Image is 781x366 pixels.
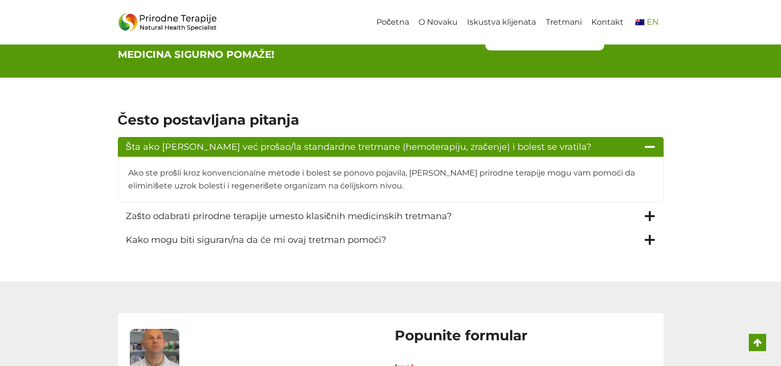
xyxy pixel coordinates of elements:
[118,137,664,157] button: Šta ako [PERSON_NAME] već prošao/la standardne tretmane (hemoterapiju, zračenje) i bolest se vrat...
[371,11,663,34] nav: Primary Navigation
[371,11,414,34] a: Početna
[647,17,659,27] span: EN
[118,10,217,35] img: Prirodne_Terapije_Logo - Prirodne Terapije
[628,11,663,34] a: en_AUEN
[128,167,653,192] p: Ako ste prošli kroz konvencionalne metode i bolest se ponovo pojavila, [PERSON_NAME] prirodne ter...
[118,157,664,202] div: Šta ako [PERSON_NAME] već prošao/la standardne tretmane (hemoterapiju, zračenje) i bolest se vrat...
[126,141,591,153] span: Šta ako [PERSON_NAME] već prošao/la standardne tretmane (hemoterapiju, zračenje) i bolest se vrat...
[395,325,652,346] h2: Popunite formular
[541,11,586,34] a: Tretmani
[126,210,452,222] span: Zašto odabrati prirodne terapije umesto klasičnih medicinskih tretmana?
[118,109,664,130] h2: Često postavljana pitanja
[126,234,386,246] span: Kako mogu biti siguran/na da će mi ovaj tretman pomoći?
[118,230,664,250] button: Kako mogu biti siguran/na da će mi ovaj tretman pomoći?
[118,206,664,226] button: Zašto odabrati prirodne terapije umesto klasičnih medicinskih tretmana?
[586,11,628,34] a: Kontakt
[414,11,463,34] a: O Novaku
[749,334,766,351] a: Scroll to top
[635,19,644,25] img: English
[463,11,541,34] a: Iskustva klijenata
